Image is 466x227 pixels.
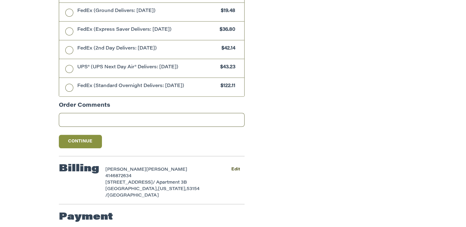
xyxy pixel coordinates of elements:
span: $42.14 [218,45,235,52]
span: 53154 / [105,187,200,198]
button: Edit [226,165,245,174]
span: 4146872634 [105,174,132,178]
span: $122.11 [217,83,235,90]
span: [GEOGRAPHIC_DATA], [105,187,158,191]
span: [PERSON_NAME] [105,168,146,172]
span: UPS® (UPS Next Day Air® Delivers: [DATE]) [77,64,217,71]
button: Continue [59,135,102,148]
span: / Apartment 3B [153,181,187,185]
h2: Billing [59,163,99,175]
span: FedEx (Express Saver Delivers: [DATE]) [77,26,217,34]
h2: Payment [59,211,113,223]
span: FedEx (Ground Delivers: [DATE]) [77,8,218,15]
span: [STREET_ADDRESS] [105,181,153,185]
span: [GEOGRAPHIC_DATA] [107,193,159,198]
span: [PERSON_NAME] [146,168,187,172]
legend: Order Comments [59,102,110,113]
span: $36.80 [217,26,235,34]
span: [US_STATE], [158,187,187,191]
span: FedEx (2nd Day Delivers: [DATE]) [77,45,219,52]
span: $43.23 [217,64,235,71]
span: $19.48 [218,8,235,15]
span: FedEx (Standard Overnight Delivers: [DATE]) [77,83,218,90]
